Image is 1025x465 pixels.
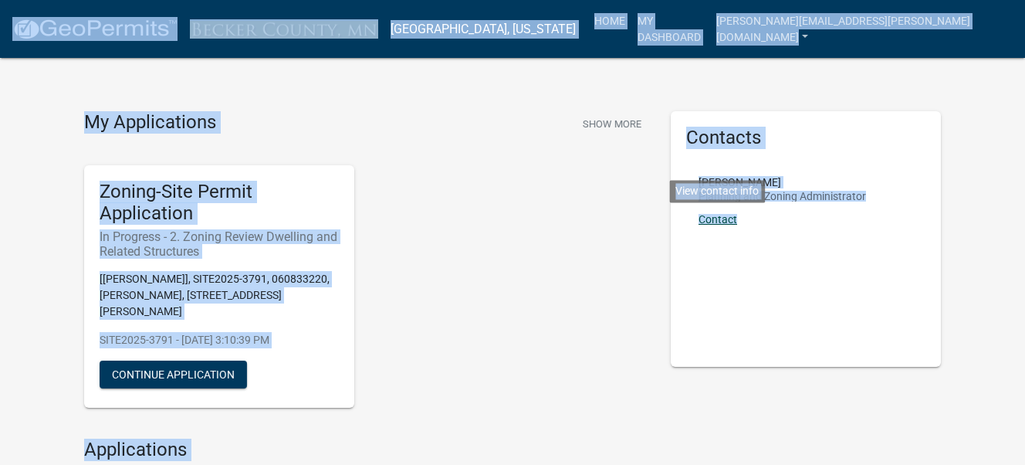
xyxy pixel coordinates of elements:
a: Home [588,6,631,36]
a: My Dashboard [631,6,710,52]
button: Show More [577,111,648,137]
a: Contact [699,213,737,226]
p: [[PERSON_NAME]], SITE2025-3791, 060833220, [PERSON_NAME], [STREET_ADDRESS][PERSON_NAME] [100,271,339,320]
h5: Contacts [686,127,925,149]
p: Planning and Zoning Administrator [699,191,866,202]
h4: My Applications [84,111,216,134]
a: [PERSON_NAME][EMAIL_ADDRESS][PERSON_NAME][DOMAIN_NAME] [710,6,1013,52]
p: [PERSON_NAME] [699,177,866,188]
img: Becker County, Minnesota [190,21,378,39]
h6: In Progress - 2. Zoning Review Dwelling and Related Structures [100,229,339,259]
a: [GEOGRAPHIC_DATA], [US_STATE] [391,16,576,42]
h5: Zoning-Site Permit Application [100,181,339,226]
button: Continue Application [100,361,247,389]
h4: Applications [84,439,648,461]
p: SITE2025-3791 - [DATE] 3:10:39 PM [100,332,339,348]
